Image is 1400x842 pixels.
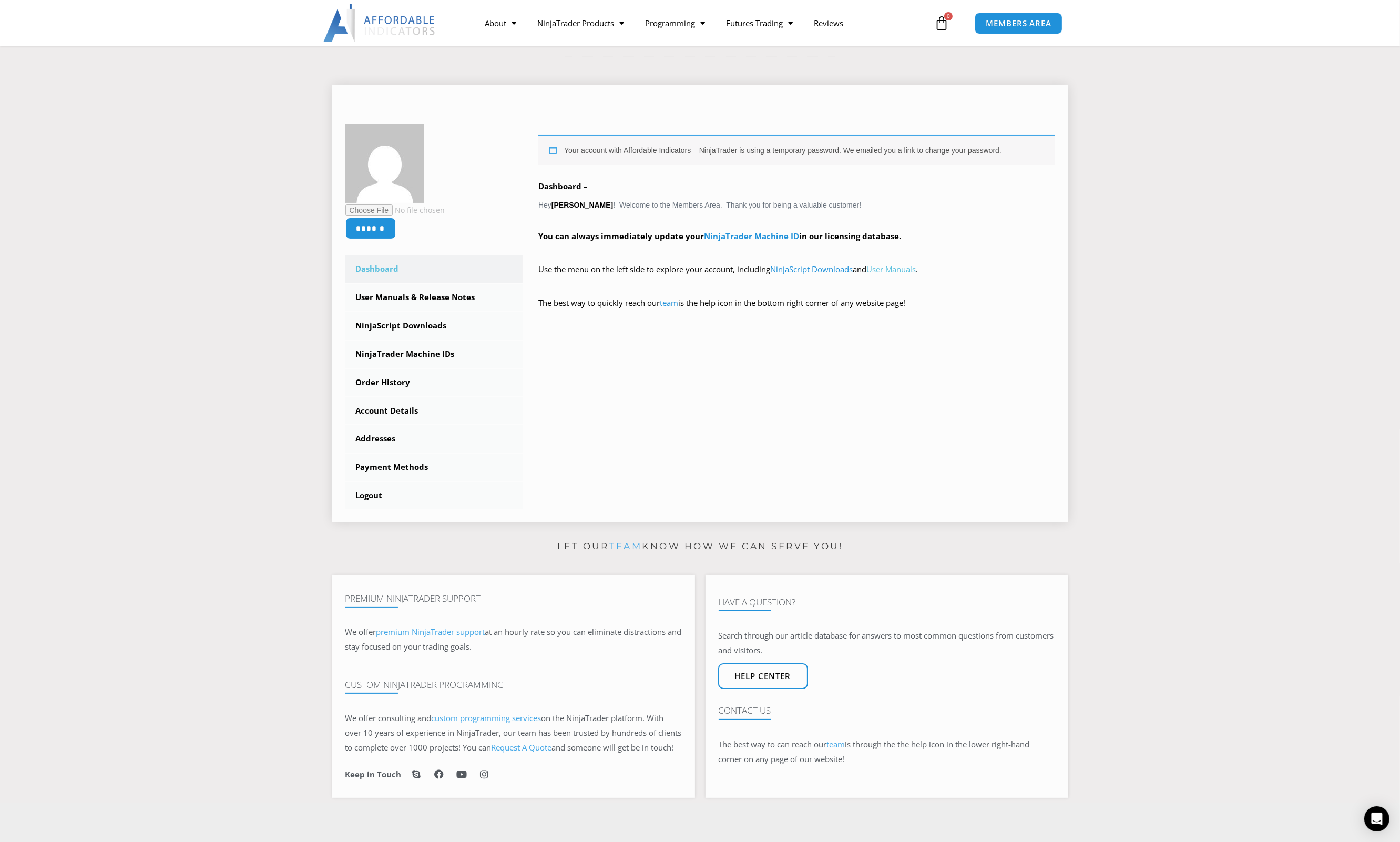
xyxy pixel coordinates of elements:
[345,425,523,453] a: Addresses
[345,255,523,509] nav: Account pages
[538,231,901,241] strong: You can always immediately update your in our licensing database.
[827,739,845,749] a: team
[323,4,436,42] img: LogoAI | Affordable Indicators – NinjaTrader
[735,672,791,680] span: Help center
[660,297,678,308] a: team
[345,680,682,690] h4: Custom NinjaTrader Programming
[609,541,642,551] a: team
[474,11,932,35] nav: Menu
[975,13,1062,34] a: MEMBERS AREA
[538,262,1055,292] p: Use the menu on the left side to explore your account, including and .
[345,482,523,509] a: Logout
[345,627,682,652] span: at an hourly rate so you can eliminate distractions and stay focused on your trading goals.
[345,369,523,396] a: Order History
[986,19,1051,27] span: MEMBERS AREA
[345,284,523,311] a: User Manuals & Release Notes
[770,264,853,274] a: NinjaScript Downloads
[538,135,1055,165] div: Your account with Affordable Indicators – NinjaTrader is using a temporary password. We emailed y...
[944,12,953,20] span: 0
[345,713,682,753] span: on the NinjaTrader platform. With over 10 years of experience in NinjaTrader, our team has been t...
[803,11,854,35] a: Reviews
[635,11,716,35] a: Programming
[345,255,523,283] a: Dashboard
[345,627,376,637] span: We offer
[345,124,424,203] img: 3b99e94e6ee77ad54e7a821ab0741946f65551cba1c8cf6e6ec8cd2e03629a4e
[332,538,1068,555] p: Let our know how we can serve you!
[719,597,1055,608] h4: Have A Question?
[527,11,635,35] a: NinjaTrader Products
[719,629,1055,658] p: Search through our article database for answers to most common questions from customers and visit...
[538,296,1055,325] p: The best way to quickly reach our is the help icon in the bottom right corner of any website page!
[432,713,541,723] a: custom programming services
[719,737,1055,767] p: The best way to can reach our is through the the help icon in the lower right-hand corner on any ...
[918,8,965,38] a: 0
[345,312,523,340] a: NinjaScript Downloads
[1364,806,1389,831] div: Open Intercom Messenger
[474,11,527,35] a: About
[866,264,916,274] a: User Manuals
[345,397,523,425] a: Account Details
[345,454,523,481] a: Payment Methods
[492,742,552,753] a: Request A Quote
[345,769,402,779] h6: Keep in Touch
[538,181,588,191] b: Dashboard –
[716,11,803,35] a: Futures Trading
[376,627,485,637] a: premium NinjaTrader support
[719,705,1055,716] h4: Contact Us
[551,201,613,209] strong: [PERSON_NAME]
[345,713,541,723] span: We offer consulting and
[345,593,682,604] h4: Premium NinjaTrader Support
[704,231,799,241] a: NinjaTrader Machine ID
[345,341,523,368] a: NinjaTrader Machine IDs
[718,663,808,689] a: Help center
[538,135,1055,325] div: Hey ! Welcome to the Members Area. Thank you for being a valuable customer!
